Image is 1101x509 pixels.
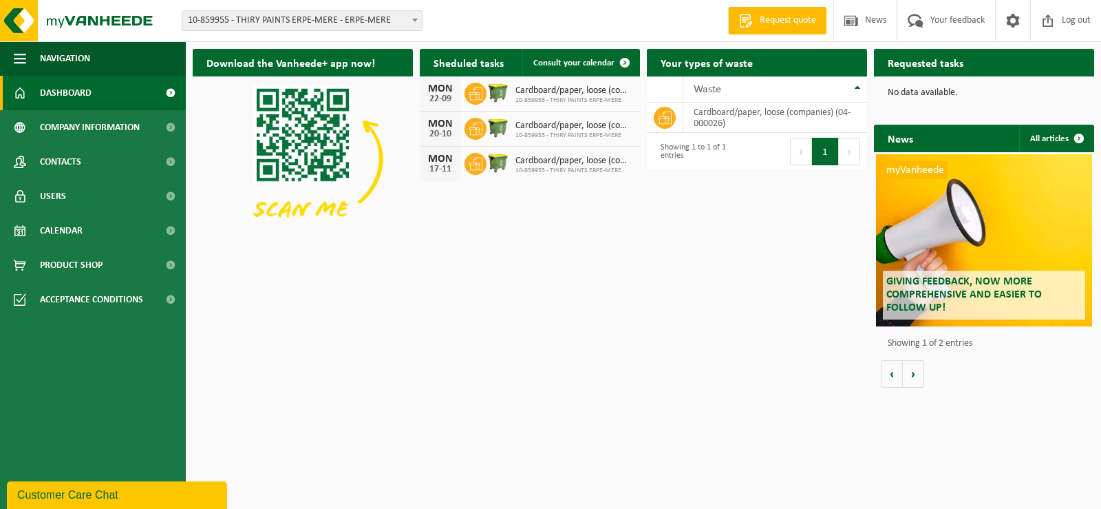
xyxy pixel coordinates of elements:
[1019,125,1093,152] a: All articles
[522,49,639,76] a: Consult your calendar
[888,339,1087,349] p: Showing 1 of 2 entries
[487,116,510,139] img: WB-1100-HPE-GN-50
[883,161,948,179] span: myVanheede
[756,14,820,28] span: Request quote
[694,84,721,95] span: Waste
[515,132,633,140] span: 10-859955 - THIRY PAINTS ERPE-MERE
[515,167,633,175] span: 10-859955 - THIRY PAINTS ERPE-MERE
[193,49,389,76] h2: Download the Vanheede+ app now!
[427,165,454,174] div: 17-11
[40,110,140,145] span: Company information
[533,59,614,67] span: Consult your calendar
[515,85,633,96] span: Cardboard/paper, loose (companies)
[40,282,143,317] span: Acceptance conditions
[515,121,633,132] span: Cardboard/paper, loose (companies)
[647,49,767,76] h2: Your types of waste
[427,154,454,165] div: MON
[427,83,454,94] div: MON
[40,41,90,76] span: Navigation
[487,151,510,174] img: WB-1100-HPE-GN-50
[40,145,81,179] span: Contacts
[40,76,92,110] span: Dashboard
[182,11,422,30] span: 10-859955 - THIRY PAINTS ERPE-MERE - ERPE-MERE
[40,214,83,248] span: Calendar
[487,81,510,104] img: WB-1100-HPE-GN-50
[790,138,812,165] button: Previous
[40,248,103,282] span: Product Shop
[874,125,927,152] h2: News
[881,360,903,388] button: Vorige
[515,96,633,105] span: 10-859955 - THIRY PAINTS ERPE-MERE
[182,10,423,31] span: 10-859955 - THIRY PAINTS ERPE-MERE - ERPE-MERE
[427,94,454,104] div: 22-09
[888,88,1080,98] p: No data available.
[839,138,860,165] button: Next
[728,7,826,34] a: Request quote
[427,129,454,139] div: 20-10
[193,76,413,242] img: Download de VHEPlus App
[427,118,454,129] div: MON
[420,49,517,76] h2: Sheduled tasks
[876,154,1092,326] a: myVanheede Giving feedback, now more comprehensive and easier to follow up!
[812,138,839,165] button: 1
[683,103,867,133] td: cardboard/paper, loose (companies) (04-000026)
[903,360,924,388] button: Volgende
[515,156,633,167] span: Cardboard/paper, loose (companies)
[654,136,750,167] div: Showing 1 to 1 of 1 entries
[874,49,977,76] h2: Requested tasks
[40,179,66,214] span: Users
[886,276,1042,313] span: Giving feedback, now more comprehensive and easier to follow up!
[7,479,230,509] iframe: chat widget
